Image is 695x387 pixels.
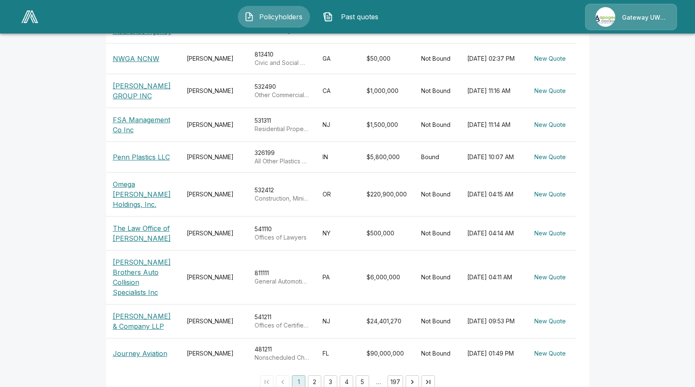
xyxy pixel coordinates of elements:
td: Not Bound [414,44,461,74]
p: [PERSON_NAME] Brothers Auto Collision Specialists Inc [113,257,173,297]
td: IN [316,142,360,173]
td: Bound [414,142,461,173]
p: Offices of Lawyers [255,233,309,242]
td: [DATE] 09:53 PM [461,304,524,338]
td: [DATE] 04:15 AM [461,173,524,217]
td: $50,000 [360,44,414,74]
td: NY [316,217,360,250]
button: Past quotes IconPast quotes [317,6,389,28]
div: [PERSON_NAME] [187,349,241,358]
button: New Quote [531,226,569,241]
p: [PERSON_NAME] & Company LLP [113,311,173,331]
img: AA Logo [21,10,38,23]
span: Past quotes [336,12,383,22]
div: 481211 [255,345,309,362]
p: General Automotive Repair [255,277,309,286]
div: 811111 [255,269,309,286]
span: Policyholders [258,12,304,22]
p: All Other Plastics Product Manufacturing [255,157,309,165]
td: PA [316,250,360,304]
td: NJ [316,304,360,338]
div: [PERSON_NAME] [187,317,241,325]
td: Not Bound [414,217,461,250]
div: 326199 [255,149,309,165]
div: [PERSON_NAME] [187,54,241,63]
p: Civic and Social Organizations [255,59,309,67]
div: 541110 [255,225,309,242]
div: [PERSON_NAME] [187,229,241,237]
p: Penn Plastics LLC [113,152,170,162]
td: Not Bound [414,304,461,338]
td: $6,000,000 [360,250,414,304]
td: [DATE] 04:11 AM [461,250,524,304]
td: $500,000 [360,217,414,250]
td: $1,000,000 [360,74,414,108]
button: New Quote [531,51,569,67]
div: 531311 [255,116,309,133]
p: [PERSON_NAME] GROUP INC [113,81,173,101]
td: [DATE] 01:49 PM [461,338,524,369]
p: Journey Aviation [113,348,167,359]
div: 541211 [255,313,309,330]
div: [PERSON_NAME] [187,273,241,281]
p: Offices of Certified Public Accountants [255,321,309,330]
div: [PERSON_NAME] [187,121,241,129]
td: [DATE] 11:16 AM [461,74,524,108]
td: FL [316,338,360,369]
button: New Quote [531,83,569,99]
td: [DATE] 02:37 PM [461,44,524,74]
p: NWGA NCNW [113,54,159,64]
td: [DATE] 11:14 AM [461,108,524,142]
button: Policyholders IconPolicyholders [238,6,310,28]
td: $5,800,000 [360,142,414,173]
div: 813410 [255,50,309,67]
button: New Quote [531,346,569,361]
div: … [372,378,385,386]
td: CA [316,74,360,108]
td: $24,401,270 [360,304,414,338]
td: GA [316,44,360,74]
div: [PERSON_NAME] [187,190,241,199]
td: $1,500,000 [360,108,414,142]
p: Residential Property Managers [255,125,309,133]
p: Nonscheduled Chartered Passenger Air Transportation [255,353,309,362]
div: 532490 [255,83,309,99]
td: Not Bound [414,108,461,142]
img: Past quotes Icon [323,12,333,22]
button: New Quote [531,270,569,285]
p: Other Commercial and Industrial Machinery and Equipment Rental and Leasing [255,91,309,99]
div: [PERSON_NAME] [187,153,241,161]
button: New Quote [531,117,569,133]
p: FSA Management Co Inc [113,115,173,135]
td: Not Bound [414,74,461,108]
td: NJ [316,108,360,142]
td: Not Bound [414,173,461,217]
p: The Law Office of [PERSON_NAME] [113,223,173,243]
button: New Quote [531,314,569,329]
div: [PERSON_NAME] [187,87,241,95]
td: $220,900,000 [360,173,414,217]
td: Not Bound [414,250,461,304]
button: New Quote [531,150,569,165]
td: Not Bound [414,338,461,369]
div: 532412 [255,186,309,203]
p: Construction, Mining, and Forestry Machinery and Equipment Rental and Leasing [255,194,309,203]
td: [DATE] 10:07 AM [461,142,524,173]
td: [DATE] 04:14 AM [461,217,524,250]
p: Omega [PERSON_NAME] Holdings, Inc. [113,179,173,209]
button: New Quote [531,187,569,202]
img: Policyholders Icon [244,12,254,22]
td: $90,000,000 [360,338,414,369]
td: OR [316,173,360,217]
